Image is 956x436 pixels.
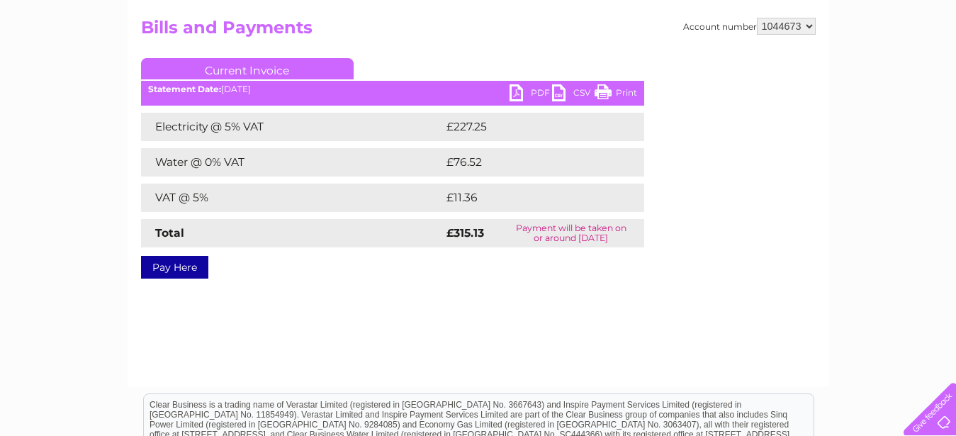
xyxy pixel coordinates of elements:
b: Statement Date: [148,84,221,94]
div: Account number [683,18,816,35]
a: Contact [862,60,896,71]
a: 0333 014 3131 [689,7,787,25]
div: [DATE] [141,84,644,94]
a: Current Invoice [141,58,354,79]
strong: Total [155,226,184,240]
h2: Bills and Payments [141,18,816,45]
a: Print [595,84,637,105]
td: £76.52 [443,148,615,177]
td: £227.25 [443,113,618,141]
a: CSV [552,84,595,105]
strong: £315.13 [446,226,484,240]
div: Clear Business is a trading name of Verastar Limited (registered in [GEOGRAPHIC_DATA] No. 3667643... [144,8,814,69]
td: Payment will be taken on or around [DATE] [498,219,644,247]
a: Blog [833,60,853,71]
td: VAT @ 5% [141,184,443,212]
a: Energy [742,60,773,71]
a: Water [707,60,733,71]
td: £11.36 [443,184,613,212]
a: PDF [510,84,552,105]
img: logo.png [33,37,106,80]
a: Telecoms [782,60,824,71]
td: Water @ 0% VAT [141,148,443,177]
a: Log out [909,60,943,71]
td: Electricity @ 5% VAT [141,113,443,141]
a: Pay Here [141,256,208,279]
